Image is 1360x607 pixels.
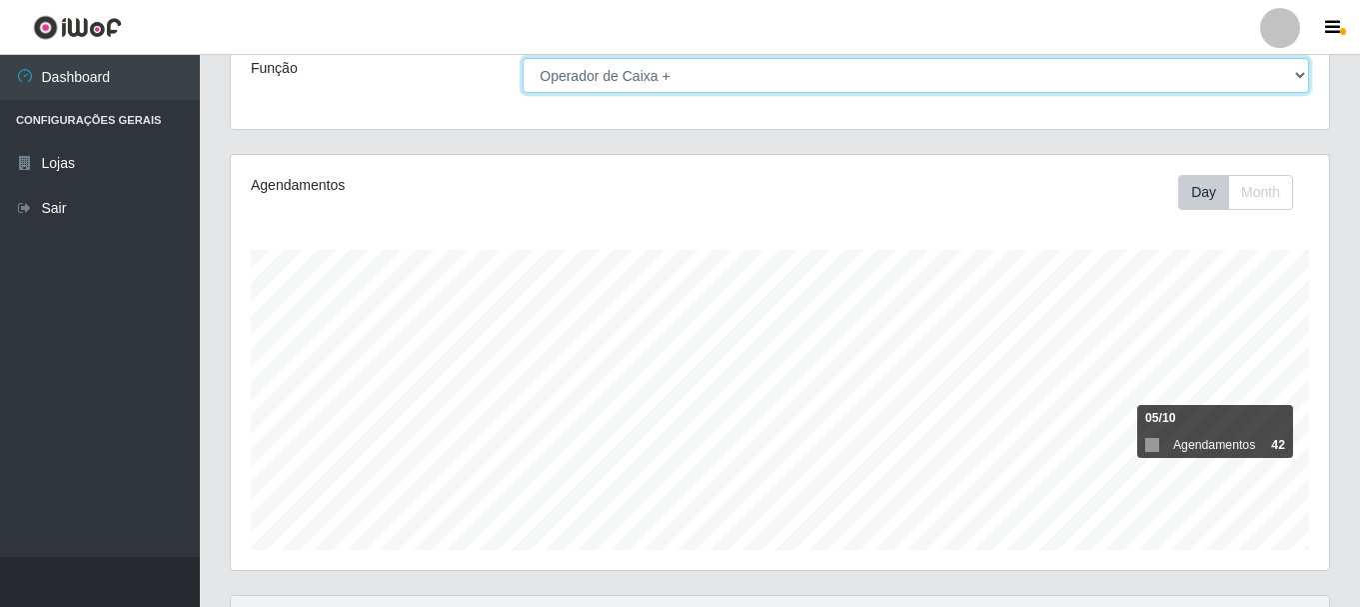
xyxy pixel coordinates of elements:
div: Agendamentos [251,175,675,196]
div: First group [1178,175,1293,210]
div: Toolbar with button groups [1178,175,1309,210]
button: Month [1228,175,1293,210]
img: CoreUI Logo [33,15,122,40]
button: Day [1178,175,1229,210]
label: Função [251,58,298,79]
